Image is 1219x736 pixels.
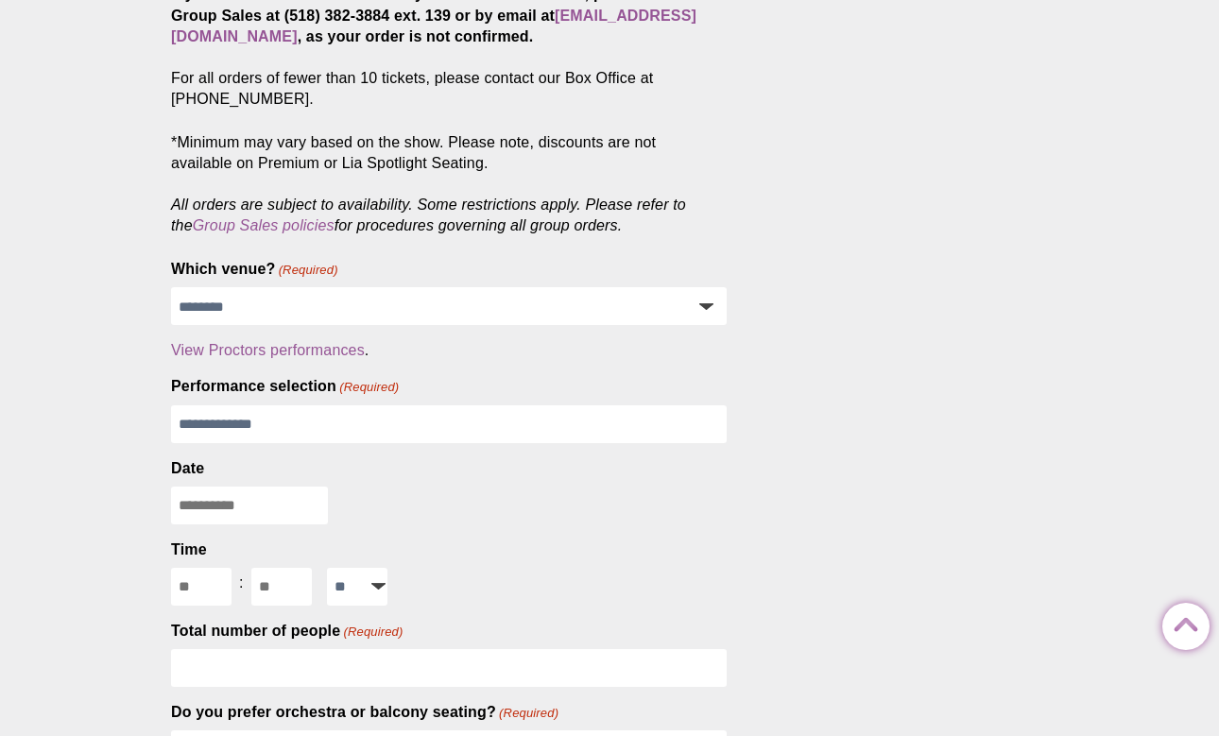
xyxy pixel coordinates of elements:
[171,8,696,44] a: [EMAIL_ADDRESS][DOMAIN_NAME]
[171,340,727,361] div: .
[342,624,403,641] span: (Required)
[171,621,403,642] label: Total number of people
[338,379,400,396] span: (Required)
[232,568,251,598] div: :
[171,702,558,723] label: Do you prefer orchestra or balcony seating?
[171,539,207,560] legend: Time
[277,262,338,279] span: (Required)
[171,376,399,397] label: Performance selection
[171,342,365,358] a: View Proctors performances
[171,132,727,236] p: *Minimum may vary based on the show. Please note, discounts are not available on Premium or Lia S...
[1162,604,1200,642] a: Back to Top
[171,458,204,479] label: Date
[171,259,338,280] label: Which venue?
[193,217,335,233] a: Group Sales policies
[171,197,686,233] em: All orders are subject to availability. Some restrictions apply. Please refer to the for procedur...
[497,705,558,722] span: (Required)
